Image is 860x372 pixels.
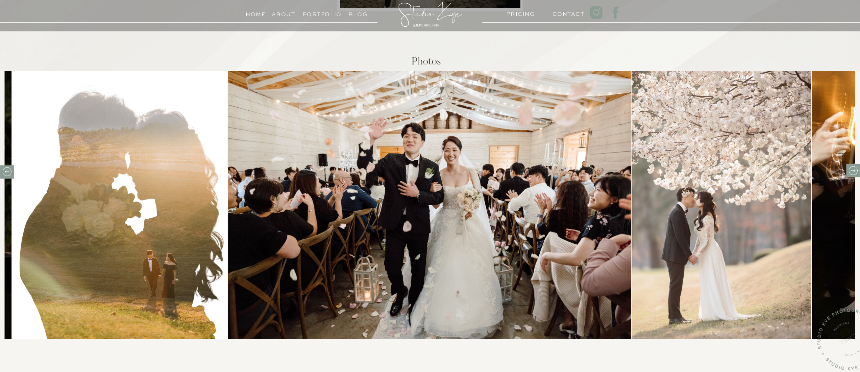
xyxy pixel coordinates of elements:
a: About [272,9,295,16]
a: Home [243,9,269,16]
a: Portfolio [302,9,333,16]
a: PRICING [506,9,532,16]
a: Contact [552,9,579,16]
a: Blog [343,9,373,16]
h2: Photos [330,57,523,70]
